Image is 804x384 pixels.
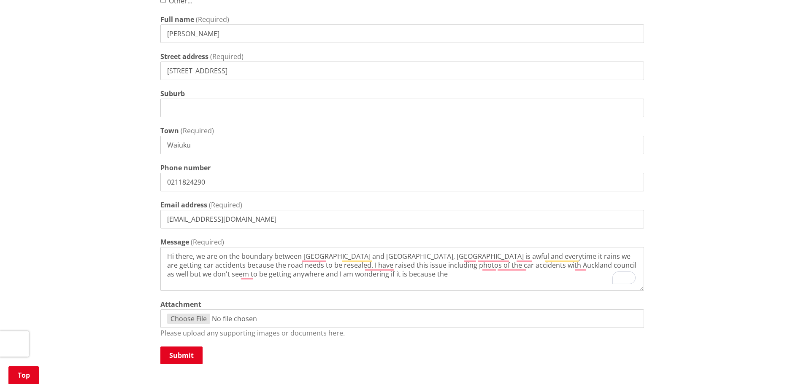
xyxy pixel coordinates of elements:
[160,328,644,338] p: Please upload any supporting images or documents here.
[160,237,189,247] label: Message
[160,173,644,191] input: e.g. 0800 492 452
[160,346,203,364] button: Submit
[210,52,244,61] span: (Required)
[160,247,644,291] textarea: To enrich screen reader interactions, please activate Accessibility in Grammarly extension settings
[160,24,644,43] input: e.g. John Smith
[160,299,201,309] label: Attachment
[191,237,224,247] span: (Required)
[160,126,179,136] label: Town
[160,14,194,24] label: Full name
[181,126,214,135] span: (Required)
[160,163,211,173] label: Phone number
[160,200,207,210] label: Email address
[765,349,796,379] iframe: Messenger Launcher
[160,89,185,99] label: Suburb
[209,200,242,209] span: (Required)
[160,210,644,228] input: e.g. info@waidc.govt.nz
[160,51,208,62] label: Street address
[160,309,644,328] input: file
[196,15,229,24] span: (Required)
[8,366,39,384] a: Top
